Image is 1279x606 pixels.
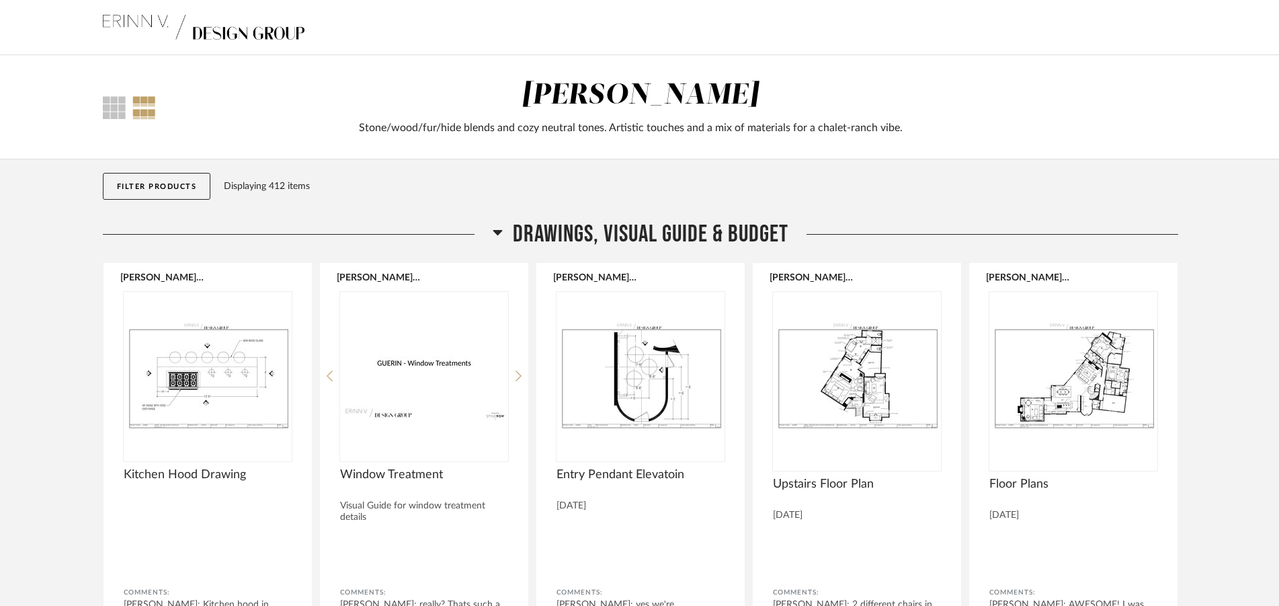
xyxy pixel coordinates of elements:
[989,477,1157,492] span: Floor Plans
[556,500,725,512] div: [DATE]
[773,477,941,492] span: Upstairs Floor Plan
[124,292,292,460] img: undefined
[553,272,637,282] button: [PERSON_NAME] E...s 5_8_25.pdf
[989,292,1157,460] img: undefined
[556,467,725,482] span: Entry Pendant Elevatoin
[989,292,1157,460] div: 0
[340,467,508,482] span: Window Treatment
[340,586,508,599] div: Comments:
[986,272,1070,282] button: [PERSON_NAME] F... 3_18_25.pdf
[556,292,725,460] img: undefined
[340,292,508,460] img: undefined
[103,173,211,200] button: Filter Products
[773,292,941,460] div: 0
[556,586,725,599] div: Comments:
[513,220,788,249] span: Drawings, Visual Guide & Budget
[120,272,204,282] button: [PERSON_NAME] K... 5_29_25.pdf
[285,120,977,136] div: Stone/wood/fur/hide blends and cozy neutral tones. Artistic touches and a mix of materials for a ...
[224,179,1171,194] div: Displaying 412 items
[124,586,292,599] div: Comments:
[773,586,941,599] div: Comments:
[522,81,759,110] div: [PERSON_NAME]
[340,500,508,523] div: Visual Guide for window treatment details
[124,467,292,482] span: Kitchen Hood Drawing
[773,292,941,460] img: undefined
[773,510,941,521] div: [DATE]
[770,272,854,282] button: [PERSON_NAME] S... 3_25_25.pdf
[989,586,1157,599] div: Comments:
[103,1,304,54] img: 009e7e54-7d1d-41c0-aaf6-5afb68194caf.png
[337,272,421,282] button: [PERSON_NAME] W...s [DATE].pdf
[989,510,1157,521] div: [DATE]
